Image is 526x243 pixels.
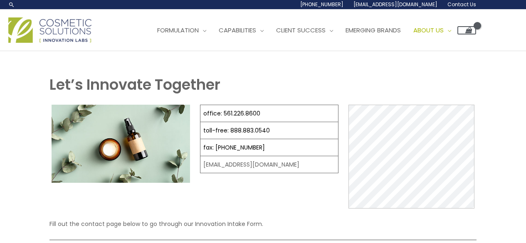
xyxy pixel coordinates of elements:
span: Capabilities [219,26,256,34]
img: Contact page image for private label skincare manufacturer Cosmetic solutions shows a skin care b... [52,105,190,183]
a: Search icon link [8,1,15,8]
a: fax: [PHONE_NUMBER] [203,143,265,152]
a: View Shopping Cart, empty [457,26,476,34]
a: Client Success [270,18,339,43]
img: Cosmetic Solutions Logo [8,17,91,43]
a: Emerging Brands [339,18,407,43]
a: Capabilities [212,18,270,43]
a: Formulation [151,18,212,43]
span: Formulation [157,26,199,34]
td: [EMAIL_ADDRESS][DOMAIN_NAME] [200,156,338,173]
span: Client Success [276,26,326,34]
span: Contact Us [447,1,476,8]
strong: Let’s Innovate Together [49,74,220,95]
p: Fill out the contact page below to go through our Innovation Intake Form. [49,218,477,229]
span: [PHONE_NUMBER] [300,1,343,8]
a: toll-free: 888.883.0540 [203,126,270,135]
span: [EMAIL_ADDRESS][DOMAIN_NAME] [353,1,437,8]
span: Emerging Brands [346,26,401,34]
a: About Us [407,18,457,43]
span: About Us [413,26,444,34]
a: office: 561.226.8600 [203,109,260,118]
nav: Site Navigation [145,18,476,43]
